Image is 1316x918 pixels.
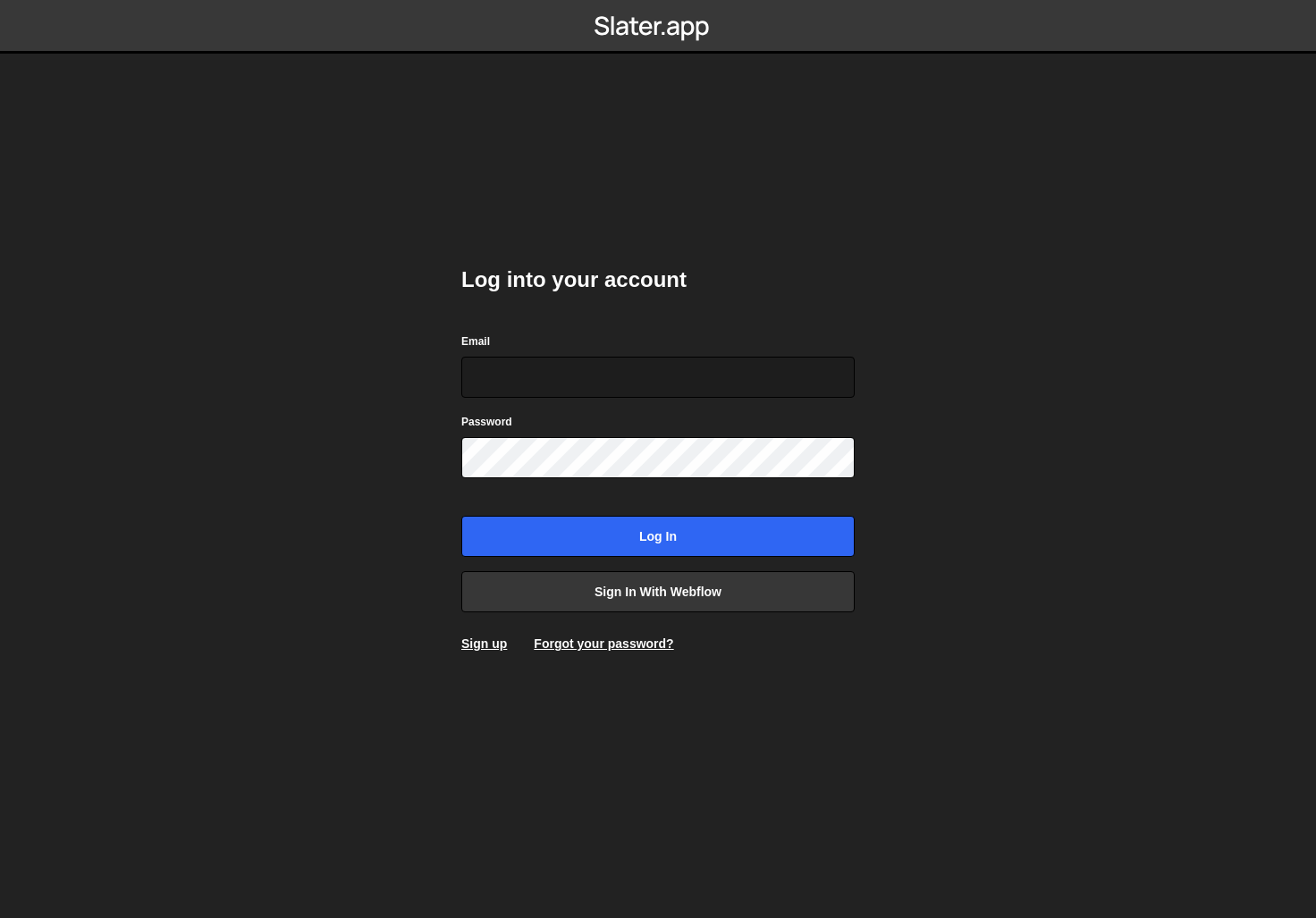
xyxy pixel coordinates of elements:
[534,636,673,651] a: Forgot your password?
[461,333,490,350] label: Email
[461,516,855,557] input: Log in
[461,571,855,612] a: Sign in with Webflow
[461,265,855,294] h2: Log into your account
[461,413,512,431] label: Password
[461,636,507,651] a: Sign up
